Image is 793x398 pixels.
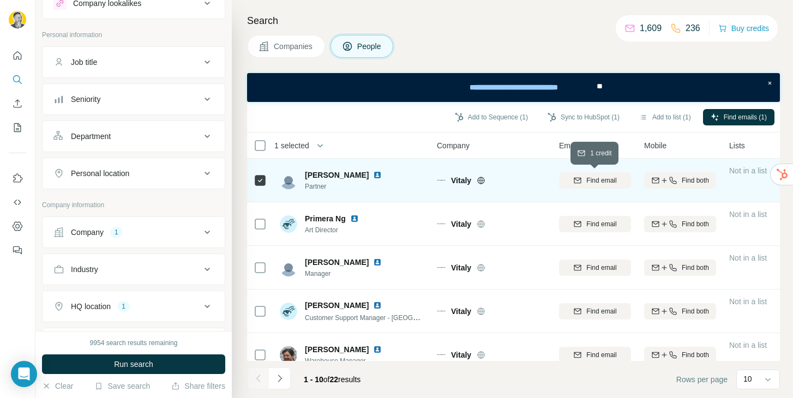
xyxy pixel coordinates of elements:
span: Not in a list [729,297,767,306]
span: Partner [305,182,386,191]
span: Run search [114,359,153,370]
span: [PERSON_NAME] [305,257,369,268]
span: Company [437,140,470,151]
img: Logo of Vitaly [437,311,446,312]
img: LinkedIn logo [373,301,382,310]
img: Logo of Vitaly [437,354,446,355]
span: Primera Ng [305,213,346,224]
span: Companies [274,41,314,52]
span: Find email [586,219,616,229]
span: results [304,375,361,384]
div: 1 [117,301,130,311]
div: Seniority [71,94,100,105]
button: Enrich CSV [9,94,26,113]
p: Personal information [42,30,225,40]
button: Find both [644,216,716,232]
p: Company information [42,200,225,210]
button: Find email [559,260,631,276]
button: Find both [644,172,716,189]
button: Navigate to next page [269,367,291,389]
span: Not in a list [729,210,767,219]
span: Art Director [305,225,363,235]
span: Find both [682,176,709,185]
span: Rows per page [676,374,728,385]
span: [PERSON_NAME] [305,170,369,180]
button: Add to list (1) [632,109,699,125]
span: Vitaly [451,306,471,317]
img: Avatar [280,259,297,276]
button: Quick start [9,46,26,65]
img: Avatar [280,215,297,233]
span: Mobile [644,140,666,151]
div: Personal location [71,168,129,179]
span: Customer Support Manager - [GEOGRAPHIC_DATA] [305,313,460,322]
div: Open Intercom Messenger [11,361,37,387]
button: Use Surfe API [9,192,26,212]
button: Job title [43,49,225,75]
div: 9954 search results remaining [90,338,178,348]
span: Not in a list [729,254,767,262]
div: Department [71,131,111,142]
span: of [323,375,330,384]
img: Logo of Vitaly [437,267,446,268]
button: Find email [559,303,631,319]
span: Email [559,140,578,151]
span: Find emails (1) [724,112,767,122]
button: Annual revenue ($)1 [43,330,225,357]
span: 1 selected [274,140,309,151]
img: Logo of Vitaly [437,224,446,225]
button: Find both [644,347,716,363]
button: Save search [94,381,150,391]
button: Find both [644,303,716,319]
span: Find both [682,306,709,316]
img: Avatar [9,11,26,28]
button: Personal location [43,160,225,186]
div: 1 [110,227,123,237]
button: Department [43,123,225,149]
button: Clear [42,381,73,391]
span: [PERSON_NAME] [305,344,369,355]
button: Use Surfe on LinkedIn [9,168,26,188]
div: Job title [71,57,97,68]
img: Avatar [280,346,297,364]
div: HQ location [71,301,111,312]
span: Vitaly [451,219,471,230]
button: Find email [559,216,631,232]
span: Vitaly [451,262,471,273]
button: Search [9,70,26,89]
span: Find email [586,350,616,360]
button: Run search [42,354,225,374]
h4: Search [247,13,780,28]
span: 1 - 10 [304,375,323,384]
span: Not in a list [729,166,767,175]
span: Find email [586,306,616,316]
span: Vitaly [451,349,471,360]
p: 236 [686,22,700,35]
button: Sync to HubSpot (1) [540,109,627,125]
div: Industry [71,264,98,275]
img: LinkedIn logo [373,345,382,354]
img: LinkedIn logo [350,214,359,223]
span: Find email [586,176,616,185]
button: Buy credits [718,21,769,36]
button: Dashboard [9,216,26,236]
span: Vitaly [451,175,471,186]
p: 1,609 [640,22,662,35]
button: Industry [43,256,225,282]
span: Manager [305,269,386,279]
img: LinkedIn logo [373,171,382,179]
span: Find email [586,263,616,273]
button: Share filters [171,381,225,391]
button: Find both [644,260,716,276]
span: Find both [682,219,709,229]
span: People [357,41,382,52]
button: HQ location1 [43,293,225,319]
button: Find emails (1) [703,109,774,125]
span: 22 [330,375,339,384]
button: Seniority [43,86,225,112]
span: Find both [682,350,709,360]
img: Logo of Vitaly [437,180,446,181]
div: Company [71,227,104,238]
